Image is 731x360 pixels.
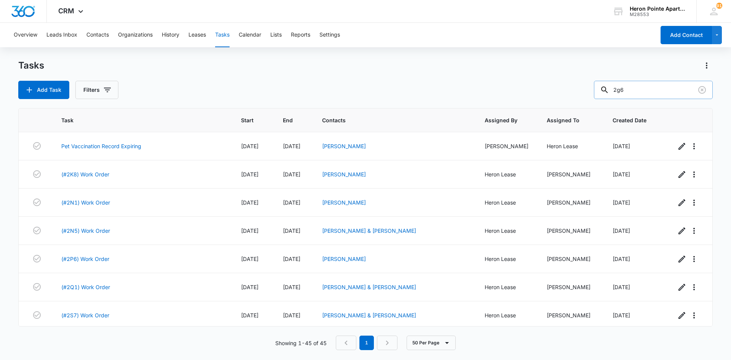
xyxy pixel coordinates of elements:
span: Start [241,116,254,124]
span: [DATE] [283,199,300,206]
button: 50 Per Page [407,336,456,350]
span: [DATE] [283,312,300,318]
div: [PERSON_NAME] [485,142,528,150]
div: [PERSON_NAME] [547,311,594,319]
span: [DATE] [613,284,630,290]
div: Heron Lease [485,198,528,206]
button: History [162,23,179,47]
span: [DATE] [283,284,300,290]
nav: Pagination [336,336,397,350]
a: (#2Q1) Work Order [61,283,110,291]
button: Organizations [118,23,153,47]
button: Reports [291,23,310,47]
div: [PERSON_NAME] [547,255,594,263]
span: [DATE] [613,171,630,178]
a: [PERSON_NAME] [322,171,366,178]
div: [PERSON_NAME] [547,198,594,206]
div: Heron Lease [485,170,528,178]
span: [DATE] [241,312,259,318]
span: [DATE] [283,143,300,149]
a: (#2N1) Work Order [61,198,110,206]
a: (#2S7) Work Order [61,311,109,319]
a: (#2N5) Work Order [61,227,110,235]
span: Task [61,116,212,124]
button: Tasks [215,23,230,47]
span: Contacts [322,116,455,124]
span: [DATE] [241,143,259,149]
span: Assigned To [547,116,583,124]
button: Overview [14,23,37,47]
span: [DATE] [283,256,300,262]
span: [DATE] [613,256,630,262]
button: Lists [270,23,282,47]
button: Settings [319,23,340,47]
span: [DATE] [241,227,259,234]
input: Search Tasks [594,81,713,99]
div: account id [630,12,685,17]
div: Heron Lease [485,311,528,319]
h1: Tasks [18,60,44,71]
div: [PERSON_NAME] [547,227,594,235]
a: [PERSON_NAME] & [PERSON_NAME] [322,227,416,234]
a: [PERSON_NAME] & [PERSON_NAME] [322,312,416,318]
a: [PERSON_NAME] & [PERSON_NAME] [322,284,416,290]
span: [DATE] [613,143,630,149]
a: [PERSON_NAME] [322,256,366,262]
em: 1 [359,336,374,350]
span: [DATE] [283,171,300,178]
span: [DATE] [613,312,630,318]
span: [DATE] [241,284,259,290]
a: [PERSON_NAME] [322,199,366,206]
span: [DATE] [241,256,259,262]
button: Clear [696,84,708,96]
span: Assigned By [485,116,517,124]
div: Heron Lease [485,227,528,235]
span: [DATE] [241,199,259,206]
span: [DATE] [241,171,259,178]
button: Leases [188,23,206,47]
span: [DATE] [613,199,630,206]
a: [PERSON_NAME] [322,143,366,149]
p: Showing 1-45 of 45 [275,339,327,347]
button: Calendar [239,23,261,47]
span: Created Date [613,116,646,124]
span: CRM [58,7,74,15]
button: Contacts [86,23,109,47]
div: notifications count [716,3,722,9]
span: [DATE] [613,227,630,234]
a: (#2K8) Work Order [61,170,109,178]
div: Heron Lease [547,142,594,150]
span: [DATE] [283,227,300,234]
div: Heron Lease [485,283,528,291]
button: Filters [75,81,118,99]
div: account name [630,6,685,12]
div: [PERSON_NAME] [547,170,594,178]
div: Heron Lease [485,255,528,263]
button: Add Contact [661,26,712,44]
button: Leads Inbox [46,23,77,47]
a: Pet Vaccination Record Expiring [61,142,141,150]
div: [PERSON_NAME] [547,283,594,291]
a: (#2P6) Work Order [61,255,109,263]
span: 91 [716,3,722,9]
span: End [283,116,293,124]
button: Add Task [18,81,69,99]
button: Actions [701,59,713,72]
